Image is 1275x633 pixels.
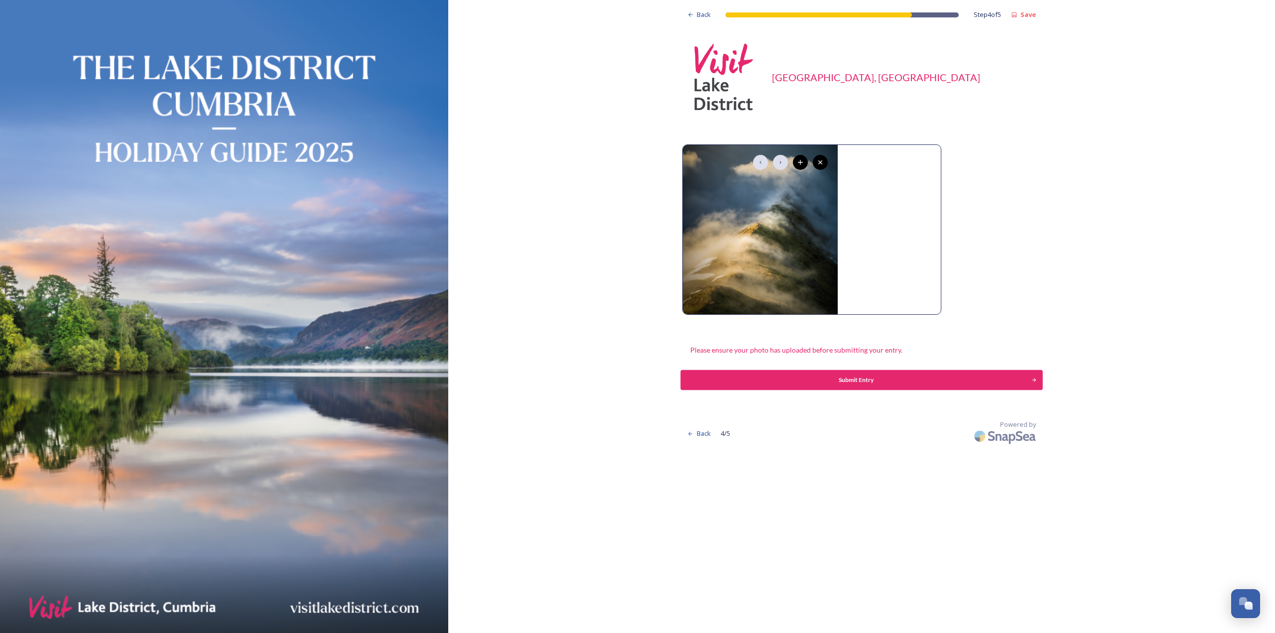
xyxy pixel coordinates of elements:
[683,145,838,314] img: DMR20250118-Helvellyn_Z7ii_23-Edit.jpg
[697,10,711,19] span: Back
[974,10,1001,19] span: Step 4 of 5
[1020,10,1036,19] strong: Save
[680,370,1042,390] button: Continue
[1000,420,1036,429] span: Powered by
[686,376,1026,384] div: Submit Entry
[687,40,762,115] img: Square-VLD-Logo-Pink-Grey.png
[697,429,711,438] span: Back
[721,429,730,438] span: 4 / 5
[682,340,910,360] div: Please ensure your photo has uploaded before submitting your entry.
[1231,589,1260,618] button: Open Chat
[772,70,980,85] div: [GEOGRAPHIC_DATA], [GEOGRAPHIC_DATA]
[971,424,1041,448] img: SnapSea Logo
